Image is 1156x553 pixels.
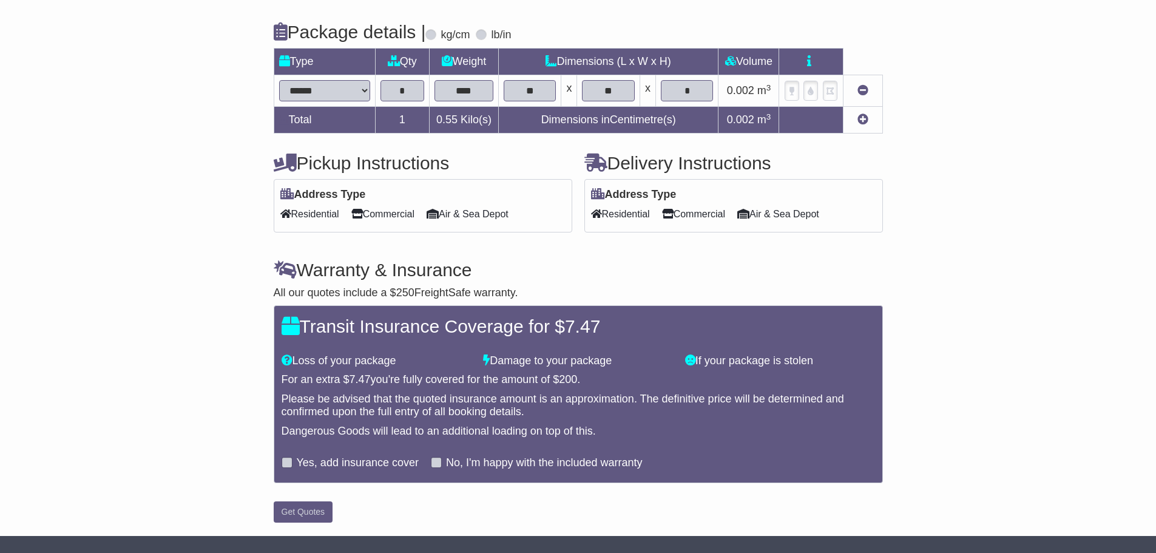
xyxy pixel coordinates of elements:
[857,84,868,97] a: Remove this item
[584,153,883,173] h4: Delivery Instructions
[446,456,643,470] label: No, I'm happy with the included warranty
[498,49,718,75] td: Dimensions (L x W x H)
[737,205,819,223] span: Air & Sea Depot
[350,373,371,385] span: 7.47
[274,49,375,75] td: Type
[274,287,883,300] div: All our quotes include a $ FreightSafe warranty.
[375,49,429,75] td: Qty
[857,114,868,126] a: Add new item
[679,355,881,368] div: If your package is stolen
[282,373,875,387] div: For an extra $ you're fully covered for the amount of $ .
[274,501,333,523] button: Get Quotes
[766,83,771,92] sup: 3
[491,29,511,42] label: lb/in
[757,114,771,126] span: m
[274,107,375,134] td: Total
[640,75,655,107] td: x
[282,425,875,438] div: Dangerous Goods will lead to an additional loading on top of this.
[280,188,366,202] label: Address Type
[274,22,426,42] h4: Package details |
[591,188,677,202] label: Address Type
[396,287,414,299] span: 250
[375,107,429,134] td: 1
[591,205,650,223] span: Residential
[429,107,498,134] td: Kilo(s)
[297,456,419,470] label: Yes, add insurance cover
[274,260,883,280] h4: Warranty & Insurance
[727,84,754,97] span: 0.002
[275,355,478,368] div: Loss of your package
[766,112,771,121] sup: 3
[427,205,509,223] span: Air & Sea Depot
[351,205,414,223] span: Commercial
[274,153,572,173] h4: Pickup Instructions
[436,114,458,126] span: 0.55
[727,114,754,126] span: 0.002
[441,29,470,42] label: kg/cm
[498,107,718,134] td: Dimensions in Centimetre(s)
[280,205,339,223] span: Residential
[429,49,498,75] td: Weight
[662,205,725,223] span: Commercial
[565,316,600,336] span: 7.47
[718,49,779,75] td: Volume
[561,75,577,107] td: x
[282,393,875,419] div: Please be advised that the quoted insurance amount is an approximation. The definitive price will...
[477,355,679,368] div: Damage to your package
[282,316,875,336] h4: Transit Insurance Coverage for $
[559,373,577,385] span: 200
[757,84,771,97] span: m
